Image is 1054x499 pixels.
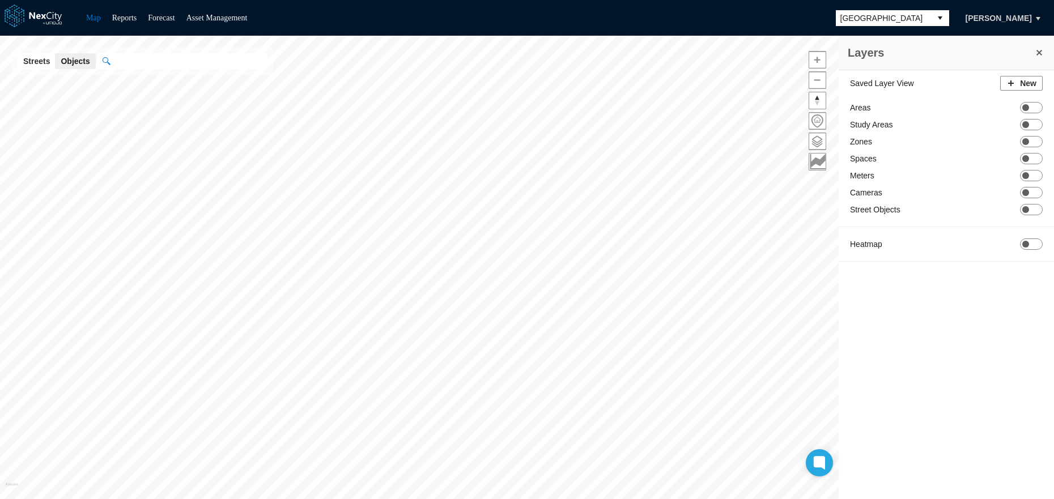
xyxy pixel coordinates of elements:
span: Reset bearing to north [809,92,826,109]
span: Zoom out [809,72,826,88]
button: Zoom out [809,71,826,89]
a: Reports [112,14,137,22]
a: Forecast [148,14,175,22]
button: Streets [18,53,56,69]
a: Map [86,14,101,22]
label: Zones [850,136,872,147]
label: Saved Layer View [850,78,914,89]
label: Meters [850,170,874,181]
span: [GEOGRAPHIC_DATA] [840,12,926,24]
label: Cameras [850,187,882,198]
label: Areas [850,102,871,113]
label: Street Objects [850,204,900,215]
label: Study Areas [850,119,893,130]
a: Mapbox homepage [5,483,18,496]
button: select [931,10,949,26]
button: Layers management [809,133,826,150]
a: Asset Management [186,14,248,22]
label: Spaces [850,153,877,164]
span: [PERSON_NAME] [966,12,1032,24]
h3: Layers [848,45,1034,61]
button: New [1000,76,1043,91]
button: Objects [55,53,95,69]
button: Zoom in [809,51,826,69]
span: New [1020,78,1036,89]
button: [PERSON_NAME] [954,8,1044,28]
span: Zoom in [809,52,826,68]
span: Streets [23,56,50,67]
label: Heatmap [850,238,882,250]
button: Home [809,112,826,130]
button: Reset bearing to north [809,92,826,109]
button: Key metrics [809,153,826,170]
span: Objects [61,56,90,67]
